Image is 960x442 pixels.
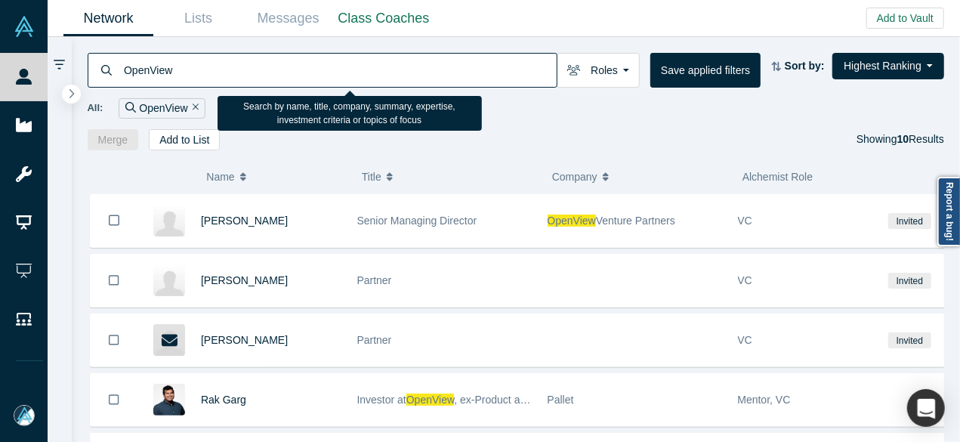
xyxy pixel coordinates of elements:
[206,161,234,193] span: Name
[888,213,931,229] span: Invited
[548,394,574,406] span: Pallet
[888,332,931,348] span: Invited
[552,161,727,193] button: Company
[188,100,199,117] button: Remove Filter
[153,384,185,416] img: Rak Garg's Profile Image
[650,53,761,88] button: Save applied filters
[357,394,406,406] span: Investor at
[88,129,139,150] button: Merge
[596,215,675,227] span: Venture Partners
[406,394,455,406] span: OpenView
[333,1,434,36] a: Class Coaches
[362,161,536,193] button: Title
[548,215,596,227] span: OpenView
[88,100,103,116] span: All:
[357,274,392,286] span: Partner
[937,177,960,246] a: Report a bug!
[362,161,381,193] span: Title
[201,334,288,346] a: [PERSON_NAME]
[557,53,640,88] button: Roles
[738,334,752,346] span: VC
[897,133,944,145] span: Results
[201,215,288,227] a: [PERSON_NAME]
[201,274,288,286] a: [PERSON_NAME]
[201,394,246,406] a: Rak Garg
[866,8,944,29] button: Add to Vault
[14,16,35,37] img: Alchemist Vault Logo
[153,264,185,296] img: Ricky Pelletier's Profile Image
[357,215,477,227] span: Senior Managing Director
[454,394,641,406] span: , ex-Product at Atlassian, Angel Investor
[785,60,825,72] strong: Sort by:
[243,1,333,36] a: Messages
[14,405,35,426] img: Mia Scott's Account
[91,194,137,247] button: Bookmark
[91,314,137,366] button: Bookmark
[738,394,791,406] span: Mentor, VC
[742,171,813,183] span: Alchemist Role
[357,334,392,346] span: Partner
[91,374,137,426] button: Bookmark
[153,1,243,36] a: Lists
[153,205,185,236] img: Scott Maxwell's Profile Image
[738,274,752,286] span: VC
[149,129,220,150] button: Add to List
[857,129,944,150] div: Showing
[897,133,909,145] strong: 10
[888,273,931,289] span: Invited
[552,161,597,193] span: Company
[119,98,205,119] div: OpenView
[832,53,944,79] button: Highest Ranking
[738,215,752,227] span: VC
[91,255,137,307] button: Bookmark
[122,52,557,88] input: Search by name, title, company, summary, expertise, investment criteria or topics of focus
[63,1,153,36] a: Network
[206,161,346,193] button: Name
